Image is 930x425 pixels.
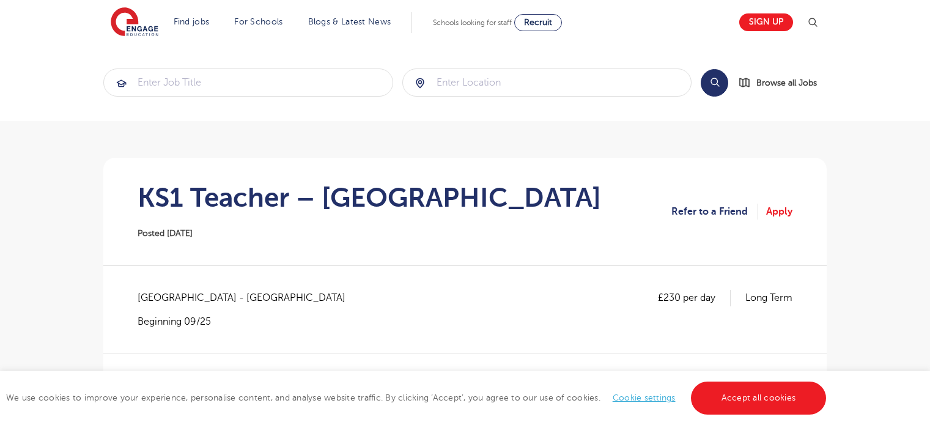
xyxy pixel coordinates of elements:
[738,76,827,90] a: Browse all Jobs
[756,76,817,90] span: Browse all Jobs
[739,13,793,31] a: Sign up
[514,14,562,31] a: Recruit
[6,393,829,402] span: We use cookies to improve your experience, personalise content, and analyse website traffic. By c...
[701,69,728,97] button: Search
[613,393,676,402] a: Cookie settings
[745,290,792,306] p: Long Term
[138,182,601,213] h1: KS1 Teacher – [GEOGRAPHIC_DATA]
[174,17,210,26] a: Find jobs
[766,204,792,220] a: Apply
[138,229,193,238] span: Posted [DATE]
[658,290,731,306] p: £230 per day
[138,315,358,328] p: Beginning 09/25
[103,68,393,97] div: Submit
[524,18,552,27] span: Recruit
[234,17,282,26] a: For Schools
[308,17,391,26] a: Blogs & Latest News
[111,7,158,38] img: Engage Education
[104,69,393,96] input: Submit
[138,290,358,306] span: [GEOGRAPHIC_DATA] - [GEOGRAPHIC_DATA]
[402,68,692,97] div: Submit
[691,382,827,415] a: Accept all cookies
[433,18,512,27] span: Schools looking for staff
[403,69,692,96] input: Submit
[671,204,758,220] a: Refer to a Friend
